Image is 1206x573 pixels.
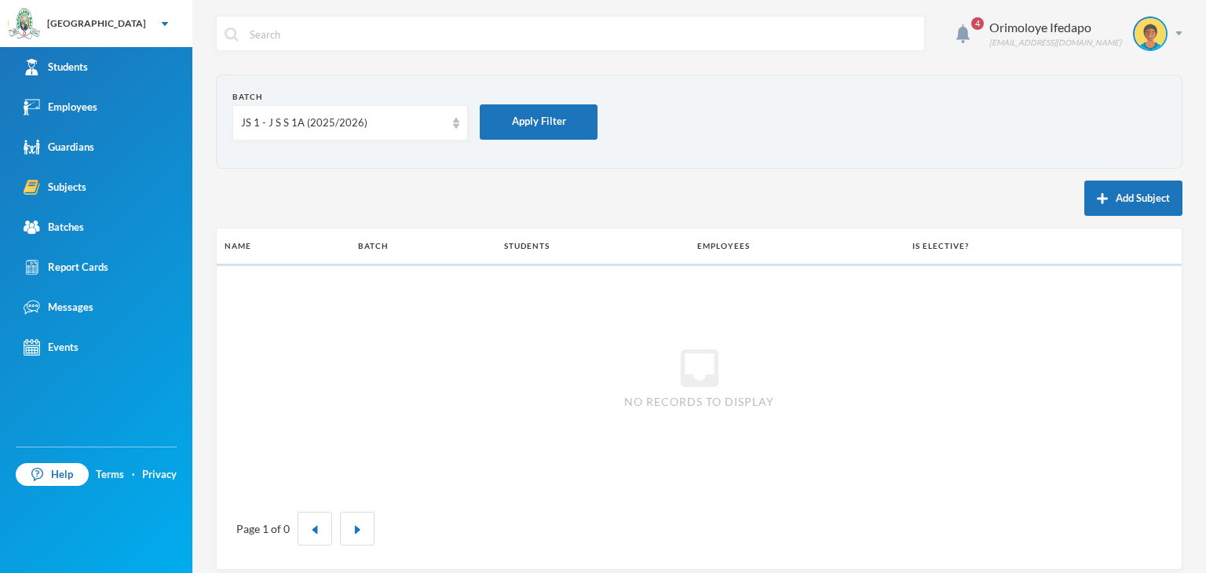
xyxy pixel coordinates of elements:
a: Privacy [142,467,177,483]
a: Terms [96,467,124,483]
input: Search [248,16,916,52]
img: search [225,27,239,42]
img: STUDENT [1135,18,1166,49]
th: Is Elective? [904,228,1132,264]
span: 4 [971,17,984,30]
div: Students [24,59,88,75]
div: Orimoloye Ifedapo [989,18,1121,37]
th: Name [217,228,350,264]
div: Events [24,339,79,356]
div: [EMAIL_ADDRESS][DOMAIN_NAME] [989,37,1121,49]
div: Subjects [24,179,86,195]
button: Apply Filter [480,104,598,140]
img: logo [9,9,40,40]
button: Add Subject [1084,181,1182,216]
th: Employees [689,228,904,264]
span: No records to display [624,393,774,410]
th: Students [496,228,689,264]
div: [GEOGRAPHIC_DATA] [47,16,146,31]
div: · [132,467,135,483]
div: Page 1 of 0 [236,520,290,537]
i: inbox [674,343,725,393]
th: Batch [350,228,496,264]
div: Batches [24,219,84,235]
div: Batch [232,91,468,103]
a: Help [16,463,89,487]
div: Report Cards [24,259,108,276]
div: Guardians [24,139,94,155]
div: Messages [24,299,93,316]
div: Employees [24,99,97,115]
div: JS 1 - J S S 1A (2025/2026) [241,115,445,131]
